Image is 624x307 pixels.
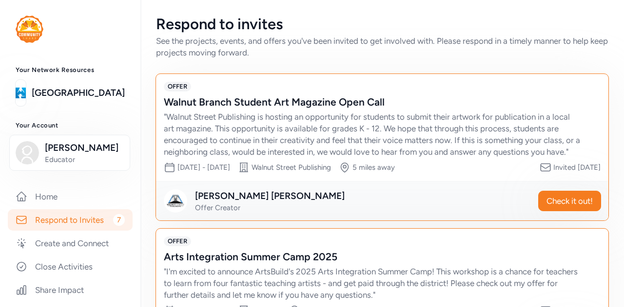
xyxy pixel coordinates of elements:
[195,203,240,212] span: Offer Creator
[538,191,601,211] button: Check it out!
[8,279,133,301] a: Share Impact
[16,16,43,43] img: logo
[164,82,191,91] span: OFFER
[9,135,130,171] button: [PERSON_NAME]Educator
[164,95,581,109] div: Walnut Branch Student Art Magazine Open Call
[177,163,230,172] span: [DATE] - [DATE]
[8,233,133,254] a: Create and Connect
[252,163,331,172] div: Walnut Street Publishing
[164,250,581,264] div: Arts Integration Summer Camp 2025
[45,141,124,155] span: [PERSON_NAME]
[164,266,581,301] div: " I'm excited to announce ArtsBuild's 2025 Arts Integration Summer Camp! This workshop is a chanc...
[156,35,608,58] div: See the projects, events, and offers you've been invited to get involved with. Please respond in ...
[195,189,345,203] div: [PERSON_NAME] [PERSON_NAME]
[8,256,133,277] a: Close Activities
[8,209,133,231] a: Respond to Invites7
[553,163,601,172] div: Invited [DATE]
[156,16,608,33] div: Respond to invites
[16,122,125,129] h3: Your Account
[164,189,187,213] img: Avatar
[32,86,125,100] a: [GEOGRAPHIC_DATA]
[164,111,581,158] div: " Walnut Street Publishing is hosting an opportunity for students to submit their artwork for pub...
[8,186,133,207] a: Home
[352,163,395,172] div: 5 miles away
[16,66,125,74] h3: Your Network Resources
[16,82,26,104] img: logo
[113,214,125,226] span: 7
[164,236,191,246] span: OFFER
[45,155,124,164] span: Educator
[546,195,593,207] span: Check it out!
